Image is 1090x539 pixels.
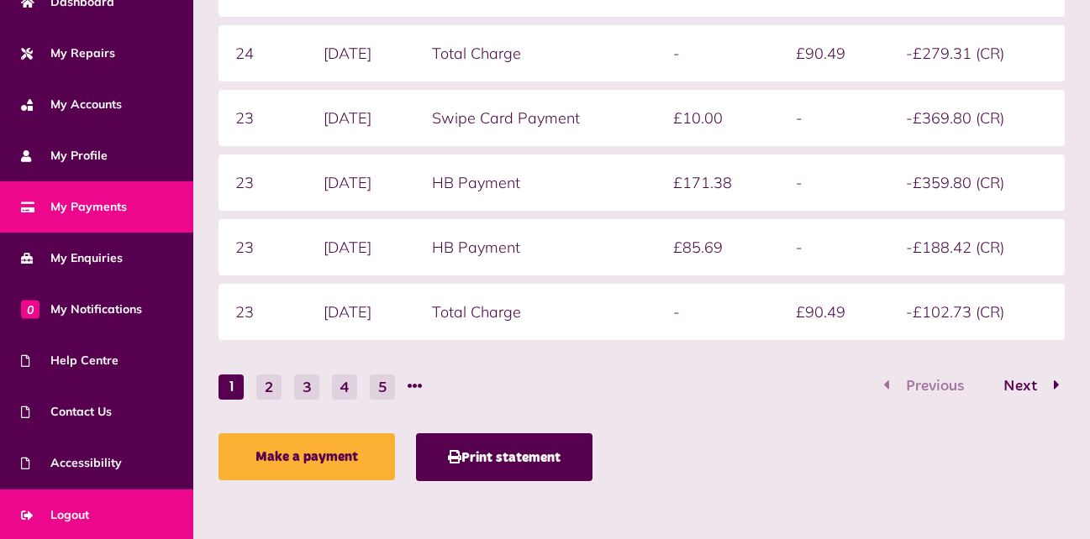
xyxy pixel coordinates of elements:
td: - [779,90,890,146]
td: Total Charge [415,25,656,81]
span: My Notifications [21,301,142,318]
td: - [779,154,890,211]
td: -£359.80 (CR) [889,154,1065,211]
td: 23 [219,284,307,340]
td: £85.69 [656,219,779,275]
span: 0 [21,300,39,318]
span: My Profile [21,147,108,165]
td: £171.38 [656,154,779,211]
td: HB Payment [415,154,656,211]
td: 23 [219,90,307,146]
span: Contact Us [21,403,112,421]
button: Print statement [416,433,592,481]
td: £10.00 [656,90,779,146]
td: 23 [219,219,307,275]
td: - [656,284,779,340]
td: [DATE] [307,219,415,275]
span: Next [991,379,1050,394]
td: 23 [219,154,307,211]
button: Go to page 3 [294,374,319,400]
td: - [656,25,779,81]
td: £90.49 [779,284,890,340]
span: My Repairs [21,44,115,62]
td: [DATE] [307,25,415,81]
span: Help Centre [21,352,118,369]
a: Make a payment [219,433,395,480]
span: Accessibility [21,454,122,472]
td: -£188.42 (CR) [889,219,1065,275]
td: [DATE] [307,154,415,211]
td: -£279.31 (CR) [889,25,1065,81]
td: -£369.80 (CR) [889,90,1065,146]
span: My Payments [21,198,127,216]
span: My Accounts [21,96,122,113]
td: - [779,219,890,275]
button: Go to page 2 [256,374,282,400]
button: Go to page 2 [986,374,1065,399]
td: [DATE] [307,284,415,340]
td: [DATE] [307,90,415,146]
td: 24 [219,25,307,81]
td: -£102.73 (CR) [889,284,1065,340]
span: My Enquiries [21,249,123,267]
td: Swipe Card Payment [415,90,656,146]
td: £90.49 [779,25,890,81]
td: Total Charge [415,284,656,340]
span: Logout [21,506,89,524]
button: Go to page 5 [370,374,395,400]
td: HB Payment [415,219,656,275]
button: Go to page 4 [332,374,357,400]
